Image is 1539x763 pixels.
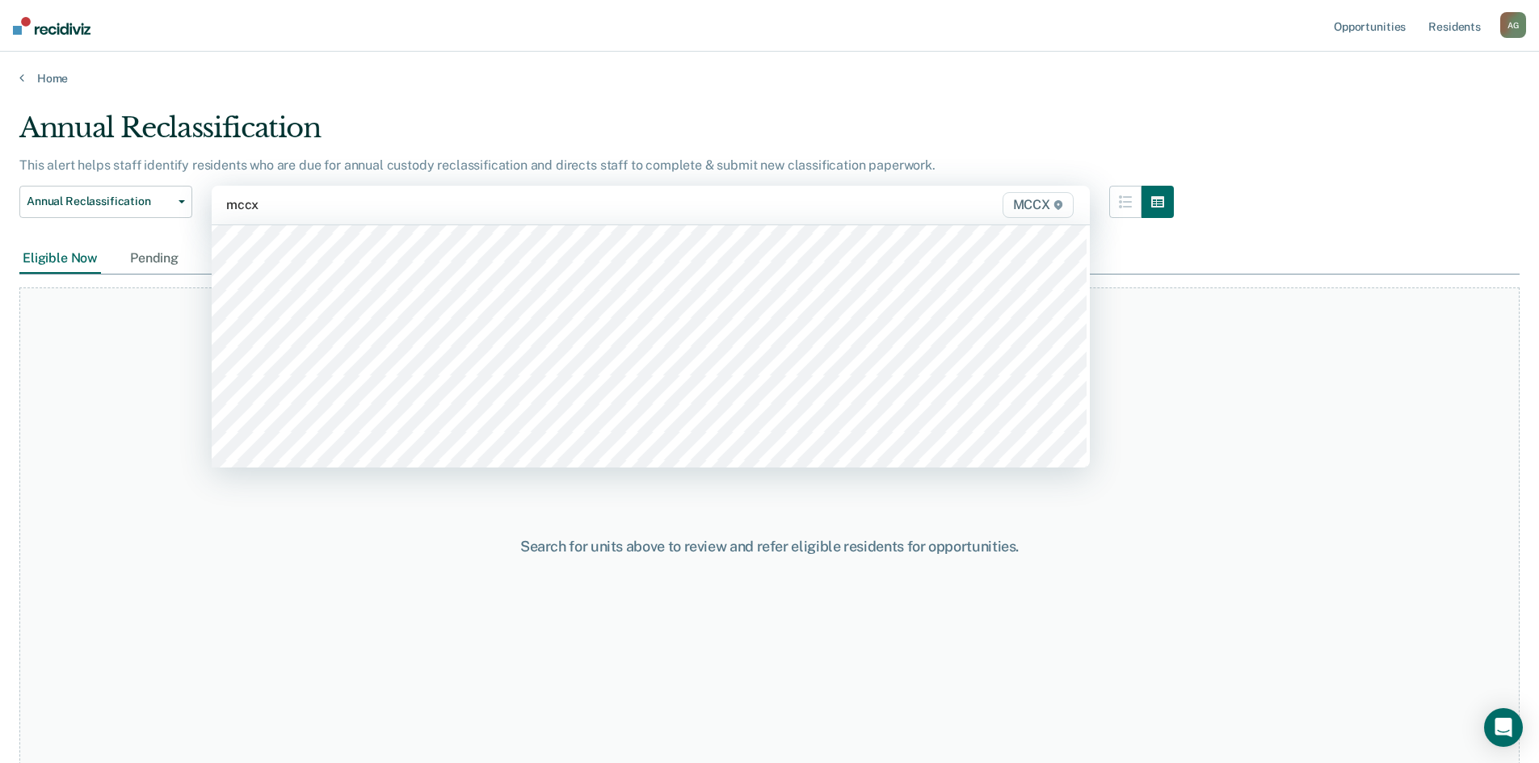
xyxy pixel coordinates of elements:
[1003,192,1074,218] span: MCCX
[27,195,172,208] span: Annual Reclassification
[19,244,101,274] div: Eligible Now
[13,17,90,35] img: Recidiviz
[127,244,182,274] div: Pending
[19,111,1174,157] div: Annual Reclassification
[19,186,192,218] button: Annual Reclassification
[1484,708,1523,747] div: Open Intercom Messenger
[395,538,1145,555] div: Search for units above to review and refer eligible residents for opportunities.
[19,157,936,173] p: This alert helps staff identify residents who are due for annual custody reclassification and dir...
[1500,12,1526,38] div: A G
[1500,12,1526,38] button: AG
[19,71,1520,86] a: Home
